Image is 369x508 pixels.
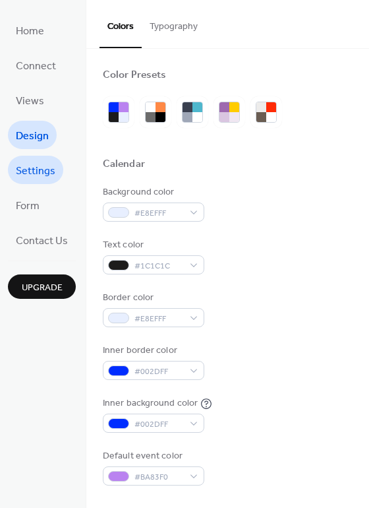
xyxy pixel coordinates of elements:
[103,449,202,463] div: Default event color
[103,397,198,410] div: Inner background color
[103,238,202,252] div: Text color
[16,126,49,146] span: Design
[8,191,47,219] a: Form
[16,21,44,42] span: Home
[16,231,68,251] span: Contact Us
[8,226,76,254] a: Contact Us
[8,274,76,299] button: Upgrade
[134,206,183,220] span: #E8EFFF
[8,51,64,79] a: Connect
[103,185,202,199] div: Background color
[134,312,183,326] span: #E8EFFF
[8,86,52,114] a: Views
[134,470,183,484] span: #BA83F0
[134,418,183,431] span: #002DFF
[16,196,40,216] span: Form
[8,16,52,44] a: Home
[16,91,44,111] span: Views
[134,259,183,273] span: #1C1C1C
[16,56,56,77] span: Connect
[8,121,57,149] a: Design
[103,158,145,172] div: Calendar
[103,69,166,82] div: Color Presets
[134,365,183,379] span: #002DFF
[22,281,63,295] span: Upgrade
[8,156,63,184] a: Settings
[16,161,55,181] span: Settings
[103,344,202,358] div: Inner border color
[103,291,202,305] div: Border color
